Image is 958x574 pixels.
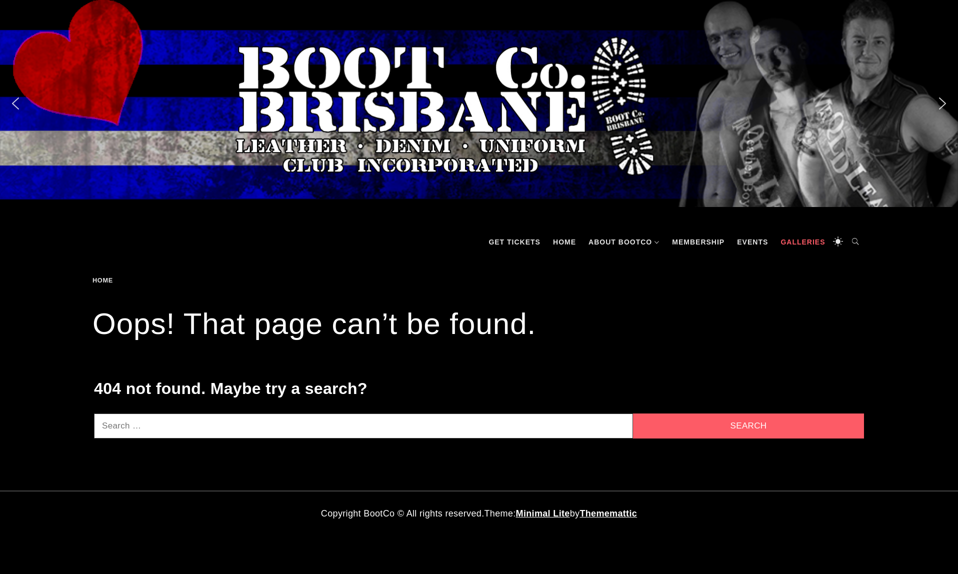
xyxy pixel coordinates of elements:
[483,227,545,257] a: GET TICKETS
[92,276,116,284] a: Home
[94,379,864,398] h2: 404 not found. Maybe try a search?
[86,506,871,521] div: Theme: by
[7,95,23,111] img: previous arrow
[516,508,570,518] a: Minimal Lite
[633,413,864,438] input: Search
[667,227,729,257] a: Membership
[732,227,773,257] a: Events
[92,304,865,344] h1: Oops! That page can’t be found.
[583,227,664,257] a: About BootCo
[92,277,185,284] div: Breadcrumbs
[321,508,484,518] span: Copyright BootCo © All rights reserved.
[934,95,950,111] img: next arrow
[548,227,581,257] a: Home
[775,227,830,257] a: Galleries
[579,508,637,518] a: Thememattic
